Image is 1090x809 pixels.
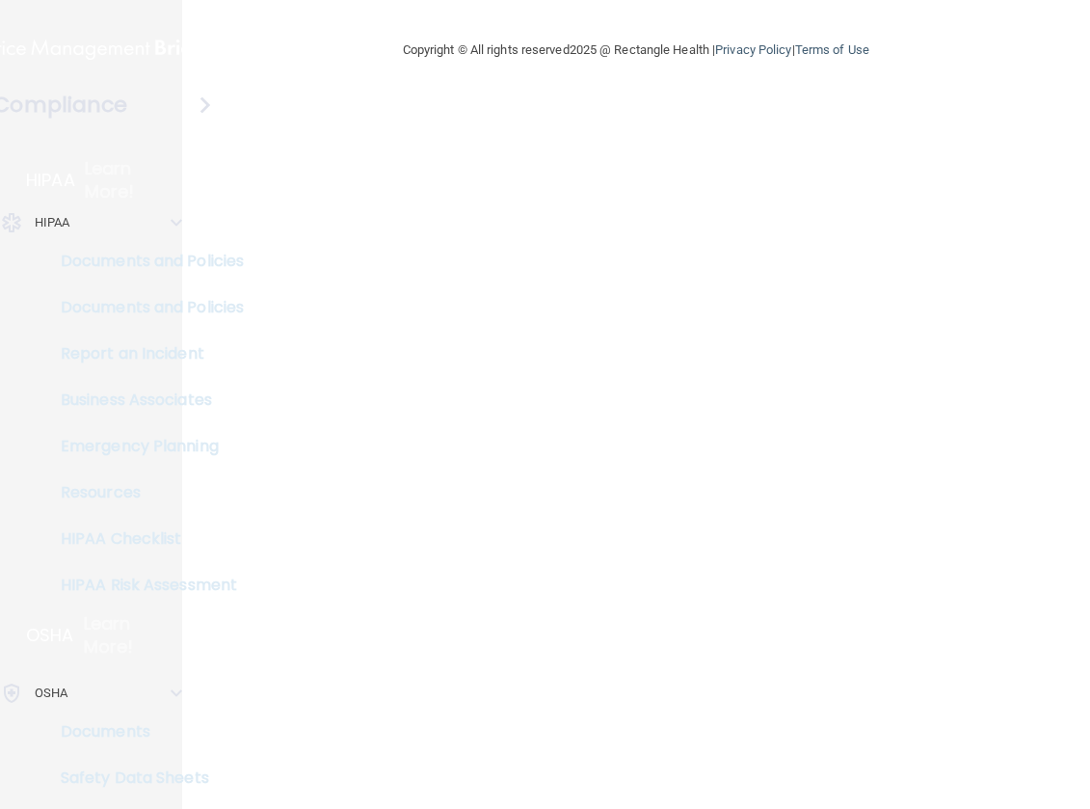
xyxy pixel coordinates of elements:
p: Documents [13,722,276,742]
p: HIPAA [35,211,70,234]
p: Safety Data Sheets [13,769,276,788]
p: Business Associates [13,391,276,410]
a: Privacy Policy [715,42,791,57]
p: Documents and Policies [13,298,276,317]
p: HIPAA Checklist [13,529,276,549]
p: Report an Incident [13,344,276,364]
p: OSHA [35,682,67,705]
div: Copyright © All rights reserved 2025 @ Rectangle Health | | [284,19,988,81]
p: Resources [13,483,276,502]
p: Learn More! [84,612,183,659]
p: HIPAA [26,169,75,192]
p: Emergency Planning [13,437,276,456]
a: Terms of Use [795,42,869,57]
p: Documents and Policies [13,252,276,271]
p: HIPAA Risk Assessment [13,576,276,595]
p: Learn More! [85,157,183,203]
p: OSHA [26,624,74,647]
